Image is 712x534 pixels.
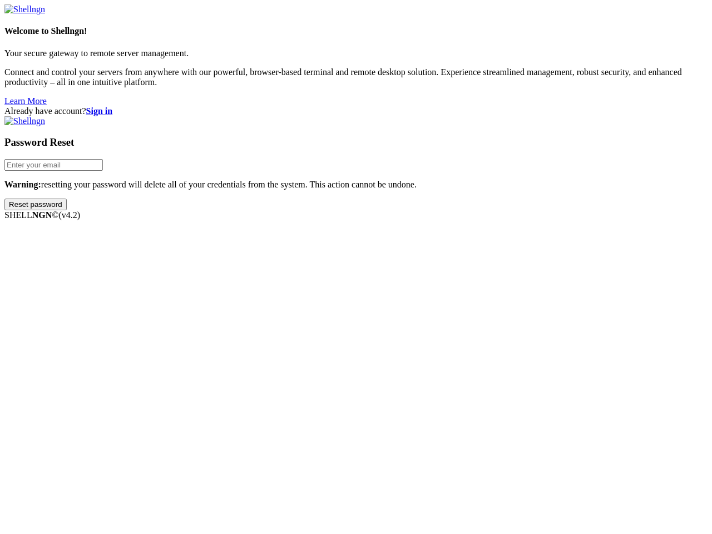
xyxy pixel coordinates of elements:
p: Connect and control your servers from anywhere with our powerful, browser-based terminal and remo... [4,67,708,87]
a: Learn More [4,96,47,106]
img: Shellngn [4,116,45,126]
span: SHELL © [4,210,80,220]
input: Reset password [4,199,67,210]
b: Warning: [4,180,41,189]
input: Enter your email [4,159,103,171]
a: Sign in [86,106,113,116]
p: resetting your password will delete all of your credentials from the system. This action cannot b... [4,180,708,190]
b: NGN [32,210,52,220]
h3: Password Reset [4,136,708,149]
img: Shellngn [4,4,45,14]
p: Your secure gateway to remote server management. [4,48,708,58]
h4: Welcome to Shellngn! [4,26,708,36]
div: Already have account? [4,106,708,116]
span: 4.2.0 [59,210,81,220]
